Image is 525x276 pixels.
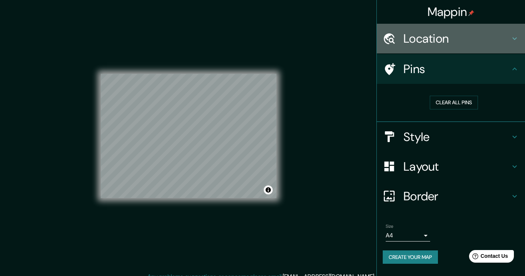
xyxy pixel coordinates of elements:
[377,122,525,152] div: Style
[386,230,430,241] div: A4
[403,31,510,46] h4: Location
[403,129,510,144] h4: Style
[264,185,273,194] button: Toggle attribution
[377,54,525,84] div: Pins
[383,250,438,264] button: Create your map
[403,189,510,204] h4: Border
[430,96,478,109] button: Clear all pins
[459,247,517,268] iframe: Help widget launcher
[377,152,525,181] div: Layout
[428,4,475,19] h4: Mappin
[468,10,474,16] img: pin-icon.png
[101,74,276,198] canvas: Map
[377,24,525,53] div: Location
[403,159,510,174] h4: Layout
[386,223,393,229] label: Size
[403,62,510,76] h4: Pins
[377,181,525,211] div: Border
